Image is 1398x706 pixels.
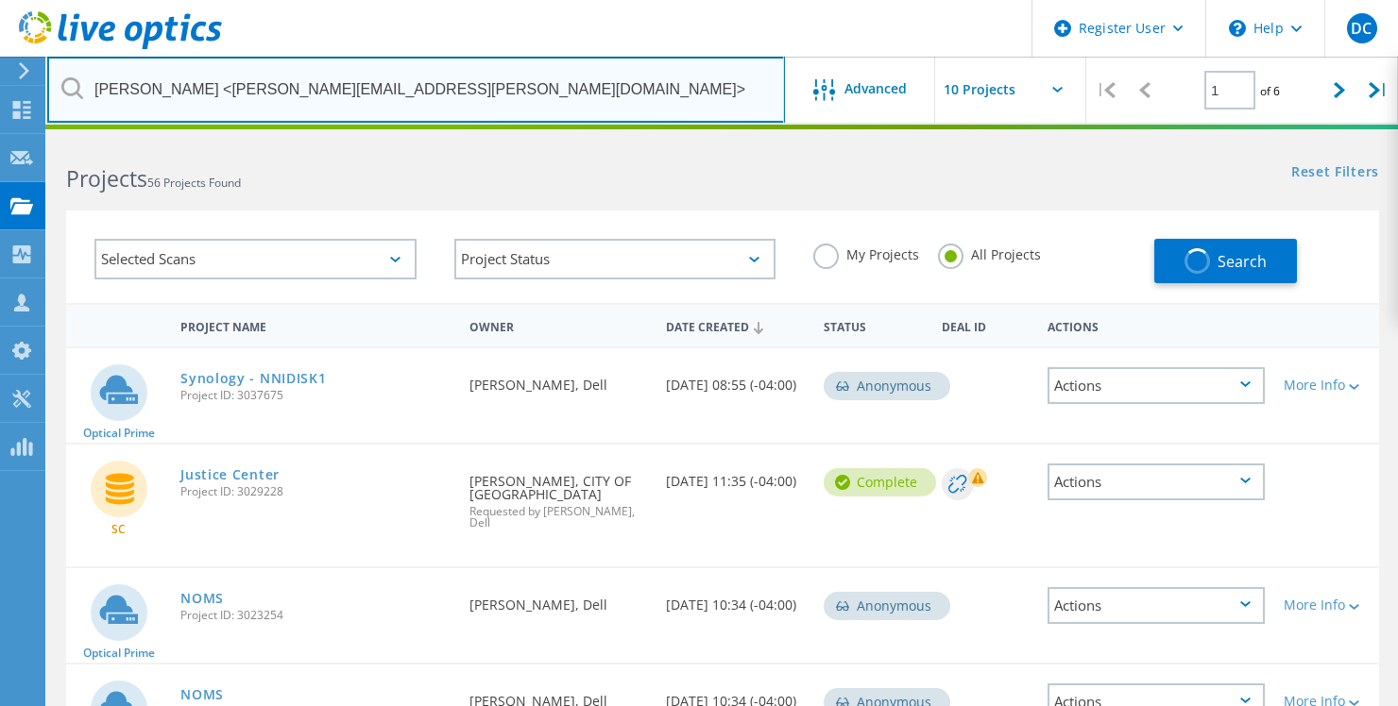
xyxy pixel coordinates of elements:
div: Project Name [171,308,460,343]
div: More Info [1284,598,1370,612]
a: Justice Center [180,468,280,481]
div: Project Status [454,239,776,279]
button: Search [1154,239,1297,283]
a: NOMS [180,592,224,605]
input: Search projects by name, owner, ID, company, etc [47,57,785,123]
span: 56 Projects Found [147,175,241,191]
span: Optical Prime [83,647,155,659]
span: DC [1351,21,1372,36]
div: Actions [1038,308,1274,343]
svg: \n [1229,20,1246,37]
div: [PERSON_NAME], Dell [460,348,657,411]
span: Optical Prime [83,428,155,439]
a: Reset Filters [1291,165,1379,181]
b: Projects [66,163,147,193]
span: SC [111,524,126,535]
span: Project ID: 3023254 [180,610,451,621]
div: Selected Scans [94,239,417,279]
div: [PERSON_NAME], Dell [460,568,657,630]
span: Advanced [844,82,907,95]
label: All Projects [938,244,1041,261]
span: of 6 [1260,83,1280,99]
a: NOMS [180,688,224,701]
div: Actions [1048,587,1265,624]
div: Complete [824,468,936,496]
span: Requested by [PERSON_NAME], Dell [469,506,648,529]
div: Anonymous [824,592,950,620]
div: [PERSON_NAME], CITY OF [GEOGRAPHIC_DATA] [460,445,657,547]
div: [DATE] 08:55 (-04:00) [656,348,814,411]
div: Owner [460,308,657,343]
div: Actions [1048,463,1265,500]
div: Deal Id [932,308,1037,343]
a: Live Optics Dashboard [19,40,222,53]
div: Anonymous [824,372,950,400]
div: More Info [1284,378,1370,392]
span: Search [1218,251,1267,272]
div: Date Created [656,308,814,344]
div: Status [814,308,932,343]
div: [DATE] 10:34 (-04:00) [656,568,814,630]
span: Project ID: 3037675 [180,390,451,401]
label: My Projects [813,244,919,261]
div: Actions [1048,367,1265,404]
span: Project ID: 3029228 [180,486,451,497]
div: | [1359,57,1398,124]
div: [DATE] 11:35 (-04:00) [656,445,814,507]
div: | [1086,57,1125,124]
a: Synology - NNIDISK1 [180,372,326,385]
